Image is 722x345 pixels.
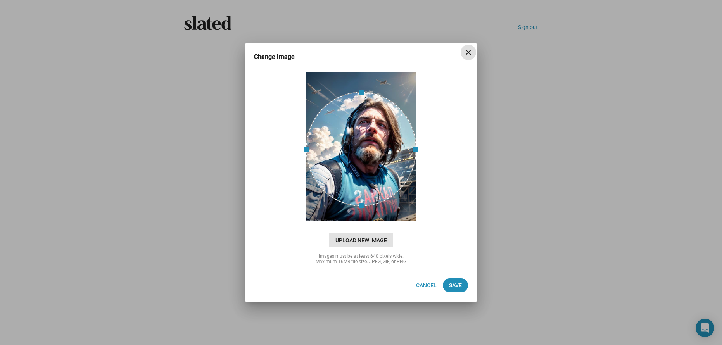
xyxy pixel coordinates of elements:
span: Save [449,278,462,292]
button: Save [443,278,468,292]
div: Images must be at least 640 pixels wide. Maximum 16MB file size. JPEG, GIF, or PNG [283,254,439,264]
mat-icon: close [464,48,473,57]
span: Cancel [416,278,437,292]
span: Upload New Image [329,233,393,247]
button: Cancel [410,278,443,292]
img: 8KhdM3AAAABklEQVQDAGtuYVgBWn5mAAAAAElFTkSuQmCC [306,71,416,221]
h3: Change Image [254,53,306,61]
